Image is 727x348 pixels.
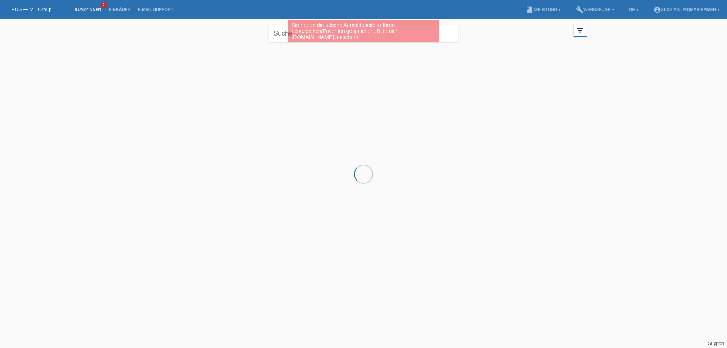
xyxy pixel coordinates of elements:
a: buildWerkzeuge ▾ [572,7,618,12]
a: POS — MF Group [11,6,51,12]
a: DE ▾ [626,7,642,12]
a: Kund*innen [71,7,105,12]
a: Support [708,341,724,346]
a: E-Mail Support [134,7,177,12]
span: 2 [101,2,107,8]
a: Einkäufe [105,7,134,12]
a: account_circleXLCH AG - Mömax Emmen ▾ [650,7,723,12]
i: account_circle [654,6,661,14]
div: Sie haben die falsche Anmeldeseite in Ihren Lesezeichen/Favoriten gespeichert. Bitte nicht [DOMAI... [288,20,439,42]
a: bookAnleitung ▾ [522,7,565,12]
i: book [526,6,533,14]
i: build [576,6,583,14]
